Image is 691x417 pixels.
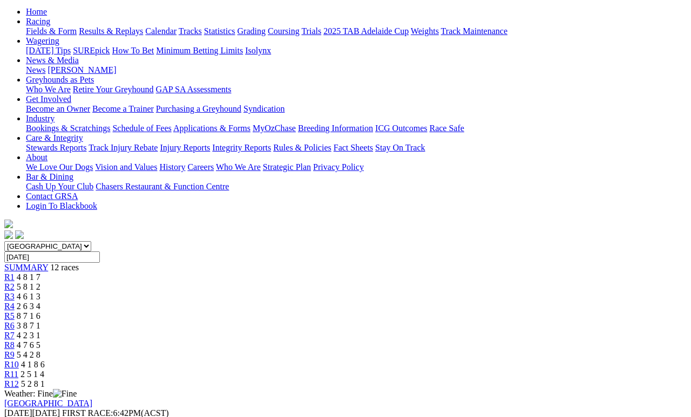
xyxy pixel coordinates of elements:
[92,104,154,113] a: Become a Trainer
[15,230,24,239] img: twitter.svg
[26,133,83,142] a: Care & Integrity
[95,162,157,172] a: Vision and Values
[429,124,464,133] a: Race Safe
[159,162,185,172] a: History
[96,182,229,191] a: Chasers Restaurant & Function Centre
[441,26,507,36] a: Track Maintenance
[160,143,210,152] a: Injury Reports
[253,124,296,133] a: MyOzChase
[268,26,300,36] a: Coursing
[156,85,232,94] a: GAP SA Assessments
[26,162,93,172] a: We Love Our Dogs
[173,124,250,133] a: Applications & Forms
[4,340,15,350] a: R8
[334,143,373,152] a: Fact Sheets
[26,143,687,153] div: Care & Integrity
[313,162,364,172] a: Privacy Policy
[187,162,214,172] a: Careers
[53,389,77,399] img: Fine
[298,124,373,133] a: Breeding Information
[26,85,71,94] a: Who We Are
[26,26,77,36] a: Fields & Form
[26,172,73,181] a: Bar & Dining
[4,399,92,408] a: [GEOGRAPHIC_DATA]
[17,321,40,330] span: 3 8 7 1
[238,26,266,36] a: Grading
[4,302,15,311] a: R4
[26,124,110,133] a: Bookings & Scratchings
[112,46,154,55] a: How To Bet
[4,360,19,369] a: R10
[73,85,154,94] a: Retire Your Greyhound
[4,230,13,239] img: facebook.svg
[4,282,15,291] a: R2
[26,56,79,65] a: News & Media
[4,251,100,263] input: Select date
[50,263,79,272] span: 12 races
[17,282,40,291] span: 5 8 1 2
[26,143,86,152] a: Stewards Reports
[4,272,15,282] a: R1
[212,143,271,152] a: Integrity Reports
[26,46,687,56] div: Wagering
[26,124,687,133] div: Industry
[89,143,158,152] a: Track Injury Rebate
[73,46,110,55] a: SUREpick
[26,153,48,162] a: About
[26,17,50,26] a: Racing
[26,85,687,94] div: Greyhounds as Pets
[411,26,439,36] a: Weights
[26,26,687,36] div: Racing
[21,379,45,388] span: 5 2 8 1
[4,389,77,398] span: Weather: Fine
[26,65,45,74] a: News
[26,46,71,55] a: [DATE] Tips
[4,311,15,320] span: R5
[4,331,15,340] a: R7
[26,7,47,16] a: Home
[17,340,40,350] span: 4 7 6 5
[204,26,235,36] a: Statistics
[4,321,15,330] a: R6
[26,182,93,191] a: Cash Up Your Club
[4,370,18,379] a: R11
[156,46,243,55] a: Minimum Betting Limits
[26,114,55,123] a: Industry
[26,162,687,172] div: About
[145,26,177,36] a: Calendar
[301,26,321,36] a: Trials
[323,26,409,36] a: 2025 TAB Adelaide Cup
[273,143,331,152] a: Rules & Policies
[243,104,284,113] a: Syndication
[26,104,687,114] div: Get Involved
[21,370,44,379] span: 2 5 1 4
[17,272,40,282] span: 4 8 1 7
[4,292,15,301] a: R3
[4,263,48,272] a: SUMMARY
[26,94,71,104] a: Get Involved
[17,292,40,301] span: 4 6 1 3
[48,65,116,74] a: [PERSON_NAME]
[112,124,171,133] a: Schedule of Fees
[263,162,311,172] a: Strategic Plan
[4,220,13,228] img: logo-grsa-white.png
[79,26,143,36] a: Results & Replays
[26,36,59,45] a: Wagering
[375,143,425,152] a: Stay On Track
[17,331,40,340] span: 4 2 3 1
[26,201,97,210] a: Login To Blackbook
[17,311,40,320] span: 8 7 1 6
[26,65,687,75] div: News & Media
[4,379,19,388] a: R12
[17,302,40,311] span: 2 6 3 4
[17,350,40,359] span: 5 4 2 8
